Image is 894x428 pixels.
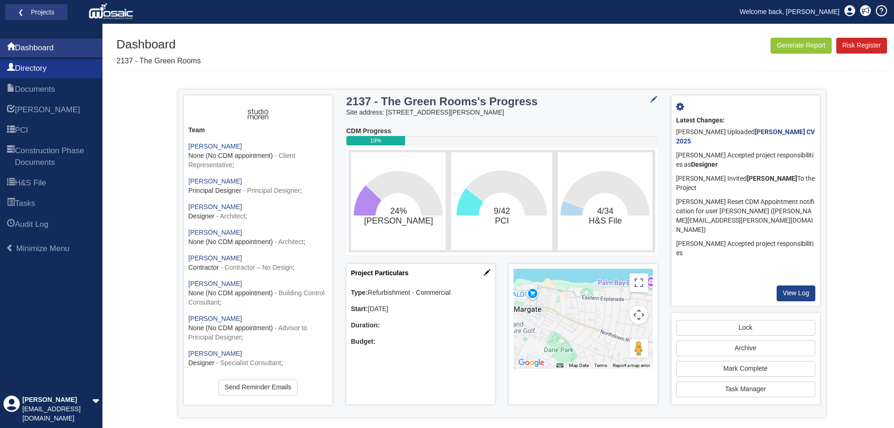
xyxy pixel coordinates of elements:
[230,105,285,123] img: ASH3fIiKEy5lAAAAAElFTkSuQmCC
[346,136,406,145] div: 19%
[189,324,273,332] span: None (No CDM appointment)
[218,380,297,395] a: Send Reminder Emails
[676,361,815,377] a: Mark Complete
[189,238,273,245] span: None (No CDM appointment)
[7,63,15,75] span: Directory
[346,108,657,117] div: Site address: [STREET_ADDRESS][PERSON_NAME]
[189,126,328,135] div: Team
[346,95,603,108] h3: 2137 - The Green Rooms's Progress
[7,219,15,231] span: Audit Log
[676,125,815,149] div: [PERSON_NAME] Uploaded
[676,128,815,145] a: [PERSON_NAME] CV 2025
[771,38,831,54] button: Generate Report
[351,338,376,345] b: Budget:
[189,143,242,150] a: [PERSON_NAME]
[854,386,887,421] iframe: Chat
[509,264,657,404] div: Project Location
[676,172,815,195] div: [PERSON_NAME] Invited To the Project
[189,279,328,307] div: ;
[189,142,328,170] div: ;
[275,238,304,245] span: - Architect
[221,264,293,271] span: - Contractor – No Design
[747,175,797,182] b: [PERSON_NAME]
[189,254,242,262] a: [PERSON_NAME]
[189,280,242,287] a: [PERSON_NAME]
[88,2,135,21] img: logo_white.png
[116,38,201,51] h1: Dashboard
[216,212,245,220] span: - Architect
[189,212,215,220] span: Designer
[594,363,607,368] a: Terms (opens in new tab)
[560,155,650,248] svg: 4/34​H&S File
[189,375,328,394] div: ;
[676,195,815,237] div: [PERSON_NAME] Reset CDM Appointment notification for user [PERSON_NAME] ([PERSON_NAME][EMAIL_ADDR...
[589,206,622,225] text: 4/34
[189,229,242,236] a: [PERSON_NAME]
[351,288,490,298] div: Refurbishment - Commercial
[189,324,307,341] span: - Advisor to Principal Designer
[630,306,648,324] button: Map camera controls
[15,198,35,209] span: Tasks
[777,285,815,301] a: View Log
[353,155,443,248] svg: 24%​HARI
[3,395,20,423] div: Profile
[189,254,328,272] div: ;
[351,289,368,296] b: Type:
[630,339,648,358] button: Drag Pegman onto the map to open Street View
[630,273,648,292] button: Toggle fullscreen view
[6,244,14,252] span: Minimize Menu
[589,216,622,225] tspan: H&S File
[189,349,328,368] div: ;
[116,56,201,67] p: 2137 - The Green Rooms
[569,362,589,369] button: Map Data
[216,359,281,367] span: - Specialist Consultant
[495,216,509,225] tspan: PCI
[189,177,242,185] a: [PERSON_NAME]
[15,177,46,189] span: H&S File
[15,125,28,136] span: PCI
[15,63,47,74] span: Directory
[189,350,242,357] a: [PERSON_NAME]
[676,340,815,356] button: Archive
[733,5,847,19] a: Welcome back, [PERSON_NAME]
[351,305,490,314] div: [DATE]
[189,177,328,196] div: ;
[7,43,15,54] span: Dashboard
[676,149,815,172] div: [PERSON_NAME] Accepted project responsibilities as
[351,321,380,329] b: Duration:
[351,305,368,313] b: Start:
[16,244,69,253] span: Minimize Menu
[7,146,15,169] span: Construction Phase Documents
[676,116,815,125] div: Latest Changes:
[676,237,815,260] div: [PERSON_NAME] Accepted project responsibilities
[189,264,219,271] span: Contractor
[364,216,433,226] tspan: [PERSON_NAME]
[189,203,242,211] a: [PERSON_NAME]
[7,105,15,116] span: HARI
[15,84,55,95] span: Documents
[836,38,887,54] a: Risk Register
[189,187,242,194] span: Principal Designer
[7,84,15,95] span: Documents
[516,357,547,369] img: Google
[189,289,273,297] span: None (No CDM appointment)
[189,314,328,342] div: ;
[15,42,54,54] span: Dashboard
[613,363,650,368] a: Report a map error
[15,145,95,168] span: Construction Phase Documents
[691,161,718,168] b: Designer
[351,269,409,277] a: Project Particulars
[556,362,563,369] button: Keyboard shortcuts
[243,187,300,194] span: - Principal Designer
[7,178,15,189] span: H&S File
[454,155,550,248] svg: 9/42​PCI
[346,127,657,136] div: CDM Progress
[189,152,273,159] span: None (No CDM appointment)
[189,203,328,221] div: ;
[364,206,433,226] text: 24%
[189,315,242,322] a: [PERSON_NAME]
[516,357,547,369] a: Open this area in Google Maps (opens a new window)
[15,219,48,230] span: Audit Log
[7,198,15,210] span: Tasks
